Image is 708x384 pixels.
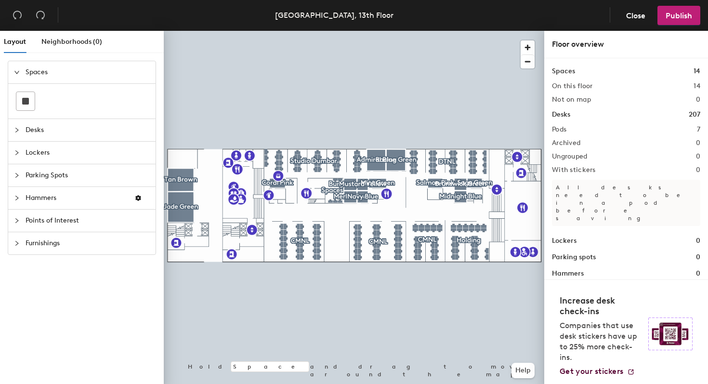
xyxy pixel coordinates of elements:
[26,232,150,254] span: Furnishings
[696,252,700,263] h1: 0
[14,127,20,133] span: collapsed
[689,109,700,120] h1: 207
[694,82,700,90] h2: 14
[552,39,700,50] div: Floor overview
[696,96,700,104] h2: 0
[26,187,127,209] span: Hammers
[666,11,692,20] span: Publish
[560,367,623,376] span: Get your stickers
[696,153,700,160] h2: 0
[26,119,150,141] span: Desks
[31,6,50,25] button: Redo (⌘ + ⇧ + Z)
[14,150,20,156] span: collapsed
[8,6,27,25] button: Undo (⌘ + Z)
[552,153,588,160] h2: Ungrouped
[14,218,20,224] span: collapsed
[26,142,150,164] span: Lockers
[275,9,393,21] div: [GEOGRAPHIC_DATA], 13th Floor
[694,66,700,77] h1: 14
[552,96,591,104] h2: Not on map
[552,236,577,246] h1: Lockers
[41,38,102,46] span: Neighborhoods (0)
[552,126,566,133] h2: Pods
[552,252,596,263] h1: Parking spots
[626,11,645,20] span: Close
[26,164,150,186] span: Parking Spots
[552,82,593,90] h2: On this floor
[696,236,700,246] h1: 0
[14,240,20,246] span: collapsed
[552,66,575,77] h1: Spaces
[560,320,642,363] p: Companies that use desk stickers have up to 25% more check-ins.
[511,363,535,378] button: Help
[697,126,700,133] h2: 7
[696,139,700,147] h2: 0
[4,38,26,46] span: Layout
[552,109,570,120] h1: Desks
[560,367,635,376] a: Get your stickers
[560,295,642,317] h4: Increase desk check-ins
[26,61,150,83] span: Spaces
[696,166,700,174] h2: 0
[552,139,580,147] h2: Archived
[14,69,20,75] span: expanded
[552,268,584,279] h1: Hammers
[618,6,654,25] button: Close
[14,195,20,201] span: collapsed
[552,180,700,226] p: All desks need to be in a pod before saving
[26,210,150,232] span: Points of Interest
[14,172,20,178] span: collapsed
[648,318,693,350] img: Sticker logo
[696,268,700,279] h1: 0
[552,166,596,174] h2: With stickers
[657,6,700,25] button: Publish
